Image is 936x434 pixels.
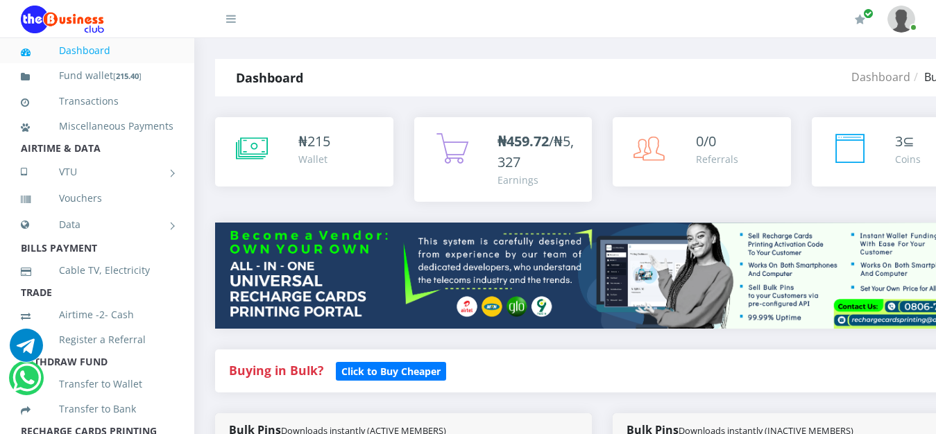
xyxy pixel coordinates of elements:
[21,85,173,117] a: Transactions
[10,339,43,362] a: Chat for support
[21,6,104,33] img: Logo
[851,69,910,85] a: Dashboard
[855,14,865,25] i: Renew/Upgrade Subscription
[21,207,173,242] a: Data
[21,155,173,189] a: VTU
[497,132,574,171] span: /₦5,327
[613,117,791,186] a: 0/0 Referrals
[895,131,921,152] div: ⊆
[21,254,173,286] a: Cable TV, Electricity
[21,110,173,142] a: Miscellaneous Payments
[298,152,330,166] div: Wallet
[497,132,549,150] b: ₦459.72
[21,324,173,356] a: Register a Referral
[21,299,173,331] a: Airtime -2- Cash
[21,393,173,425] a: Transfer to Bank
[21,60,173,92] a: Fund wallet[215.40]
[887,6,915,33] img: User
[236,69,303,86] strong: Dashboard
[497,173,579,187] div: Earnings
[696,152,738,166] div: Referrals
[863,8,874,19] span: Renew/Upgrade Subscription
[298,131,330,152] div: ₦
[336,362,446,379] a: Click to Buy Cheaper
[21,182,173,214] a: Vouchers
[341,365,441,378] b: Click to Buy Cheaper
[113,71,142,81] small: [ ]
[116,71,139,81] b: 215.40
[414,117,593,202] a: ₦459.72/₦5,327 Earnings
[21,368,173,400] a: Transfer to Wallet
[895,152,921,166] div: Coins
[12,372,41,394] a: Chat for support
[229,362,323,379] strong: Buying in Bulk?
[696,132,716,150] span: 0/0
[215,117,393,186] a: ₦215 Wallet
[307,132,330,150] span: 215
[21,35,173,67] a: Dashboard
[895,132,903,150] span: 3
